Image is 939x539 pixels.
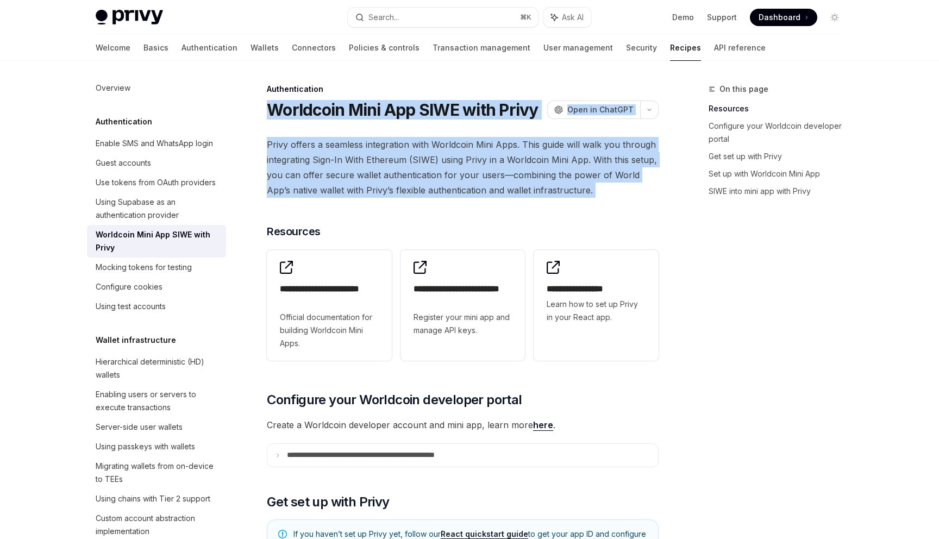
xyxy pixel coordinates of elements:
img: light logo [96,10,163,25]
a: Connectors [292,35,336,61]
a: here [533,419,553,431]
a: Policies & controls [349,35,420,61]
span: Privy offers a seamless integration with Worldcoin Mini Apps. This guide will walk you through in... [267,137,659,198]
a: Set up with Worldcoin Mini App [709,165,852,183]
button: Open in ChatGPT [547,101,640,119]
span: Dashboard [759,12,800,23]
span: Official documentation for building Worldcoin Mini Apps. [280,311,379,350]
a: Using test accounts [87,297,226,316]
a: Enable SMS and WhatsApp login [87,134,226,153]
span: ⌘ K [520,13,531,22]
span: Learn how to set up Privy in your React app. [547,298,646,324]
a: Using passkeys with wallets [87,437,226,456]
span: Get set up with Privy [267,493,389,511]
a: Overview [87,78,226,98]
a: React quickstart guide [441,529,528,539]
div: Using passkeys with wallets [96,440,195,453]
a: Mocking tokens for testing [87,258,226,277]
div: Server-side user wallets [96,421,183,434]
span: Create a Worldcoin developer account and mini app, learn more . [267,417,659,433]
span: Resources [267,224,321,239]
a: Enabling users or servers to execute transactions [87,385,226,417]
div: Mocking tokens for testing [96,261,192,274]
a: Worldcoin Mini App SIWE with Privy [87,225,226,258]
h5: Wallet infrastructure [96,334,176,347]
a: Configure your Worldcoin developer portal [709,117,852,148]
a: Resources [709,100,852,117]
a: Use tokens from OAuth providers [87,173,226,192]
a: Using Supabase as an authentication provider [87,192,226,225]
a: Dashboard [750,9,817,26]
a: Transaction management [433,35,530,61]
div: Enabling users or servers to execute transactions [96,388,220,414]
a: Hierarchical deterministic (HD) wallets [87,352,226,385]
div: Overview [96,82,130,95]
a: Guest accounts [87,153,226,173]
a: Demo [672,12,694,23]
h1: Worldcoin Mini App SIWE with Privy [267,100,539,120]
div: Worldcoin Mini App SIWE with Privy [96,228,220,254]
div: Migrating wallets from on-device to TEEs [96,460,220,486]
div: Guest accounts [96,156,151,170]
div: Enable SMS and WhatsApp login [96,137,213,150]
div: Hierarchical deterministic (HD) wallets [96,355,220,381]
a: Security [626,35,657,61]
div: Custom account abstraction implementation [96,512,220,538]
a: Configure cookies [87,277,226,297]
div: Configure cookies [96,280,162,293]
span: Register your mini app and manage API keys. [414,311,512,337]
span: On this page [719,83,768,96]
div: Using chains with Tier 2 support [96,492,210,505]
a: Using chains with Tier 2 support [87,489,226,509]
h5: Authentication [96,115,152,128]
button: Ask AI [543,8,591,27]
div: Use tokens from OAuth providers [96,176,216,189]
a: Support [707,12,737,23]
span: Configure your Worldcoin developer portal [267,391,522,409]
a: Migrating wallets from on-device to TEEs [87,456,226,489]
span: Ask AI [562,12,584,23]
span: Open in ChatGPT [567,104,634,115]
div: Using Supabase as an authentication provider [96,196,220,222]
button: Toggle dark mode [826,9,843,26]
a: Wallets [251,35,279,61]
a: API reference [714,35,766,61]
div: Search... [368,11,399,24]
svg: Note [278,530,287,538]
a: Basics [143,35,168,61]
a: Server-side user wallets [87,417,226,437]
a: SIWE into mini app with Privy [709,183,852,200]
button: Search...⌘K [348,8,538,27]
div: Authentication [267,84,659,95]
a: Recipes [670,35,701,61]
a: Authentication [181,35,237,61]
a: User management [543,35,613,61]
a: Welcome [96,35,130,61]
a: Get set up with Privy [709,148,852,165]
div: Using test accounts [96,300,166,313]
